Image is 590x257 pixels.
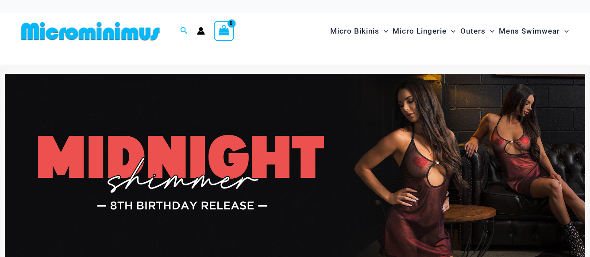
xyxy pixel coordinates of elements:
[458,18,497,45] a: OutersMenu ToggleMenu Toggle
[214,21,234,41] a: View Shopping Cart, empty
[180,26,188,37] a: Search icon link
[486,20,494,42] span: Menu Toggle
[330,20,379,42] span: Micro Bikinis
[460,20,486,42] span: Outers
[447,20,455,42] span: Menu Toggle
[560,20,569,42] span: Menu Toggle
[393,20,447,42] span: Micro Lingerie
[18,21,163,41] img: MM SHOP LOGO FLAT
[327,16,572,46] nav: Site Navigation
[390,18,458,45] a: Micro LingerieMenu ToggleMenu Toggle
[499,20,560,42] span: Mens Swimwear
[328,18,390,45] a: Micro BikinisMenu ToggleMenu Toggle
[379,20,388,42] span: Menu Toggle
[497,18,571,45] a: Mens SwimwearMenu ToggleMenu Toggle
[197,27,205,35] a: Account icon link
